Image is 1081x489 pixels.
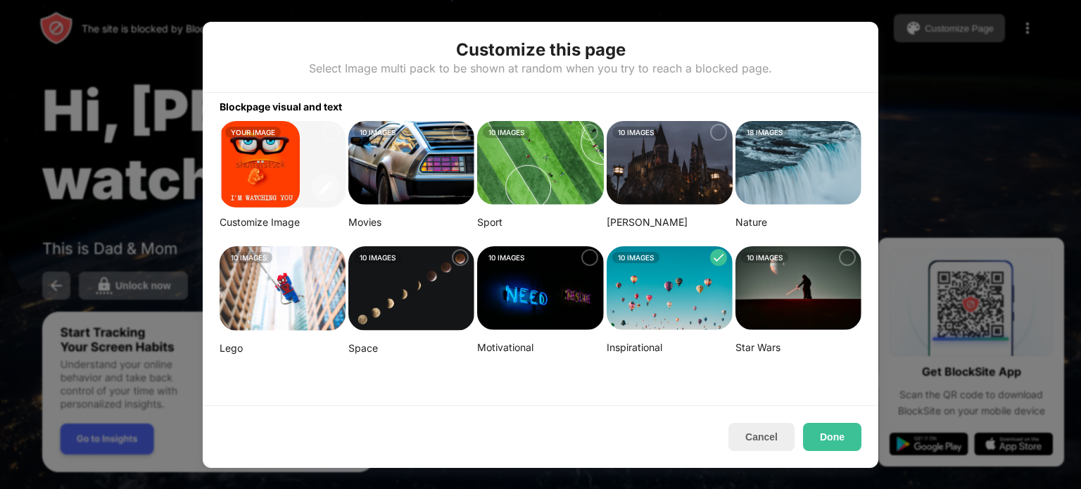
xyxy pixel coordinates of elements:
[607,246,733,331] img: ian-dooley-DuBNA1QMpPA-unsplash-small.png
[348,246,474,331] img: linda-xu-KsomZsgjLSA-unsplash.png
[225,127,281,138] div: YOUR IMAGE
[456,39,626,61] div: Customize this page
[712,250,726,265] img: check.svg
[220,216,346,229] div: Customize Image
[607,216,733,229] div: [PERSON_NAME]
[354,127,401,138] div: 10 IMAGES
[803,423,861,451] button: Done
[225,252,272,263] div: 10 IMAGES
[477,246,603,331] img: alexis-fauvet-qfWf9Muwp-c-unsplash-small.png
[348,121,474,205] img: image-26.png
[483,252,530,263] div: 10 IMAGES
[735,121,861,205] img: aditya-chinchure-LtHTe32r_nA-unsplash.png
[741,252,788,263] div: 10 IMAGES
[612,252,659,263] div: 10 IMAGES
[612,127,659,138] div: 10 IMAGES
[477,121,603,205] img: jeff-wang-p2y4T4bFws4-unsplash-small.png
[741,127,788,138] div: 18 IMAGES
[607,341,733,354] div: Inspirational
[477,216,603,229] div: Sport
[220,246,346,331] img: mehdi-messrro-gIpJwuHVwt0-unsplash-small.png
[735,246,861,331] img: image-22-small.png
[309,61,772,75] div: Select Image multi pack to be shown at random when you try to reach a blocked page.
[348,216,474,229] div: Movies
[354,252,401,263] div: 10 IMAGES
[735,216,861,229] div: Nature
[607,121,733,205] img: aditya-vyas-5qUJfO4NU4o-unsplash-small.png
[203,93,878,113] div: Blockpage visual and text
[483,127,530,138] div: 10 IMAGES
[220,342,346,355] div: Lego
[348,342,474,355] div: Space
[220,121,300,208] img: 9k=
[728,423,795,451] button: Cancel
[477,341,603,354] div: Motivational
[735,341,861,354] div: Star Wars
